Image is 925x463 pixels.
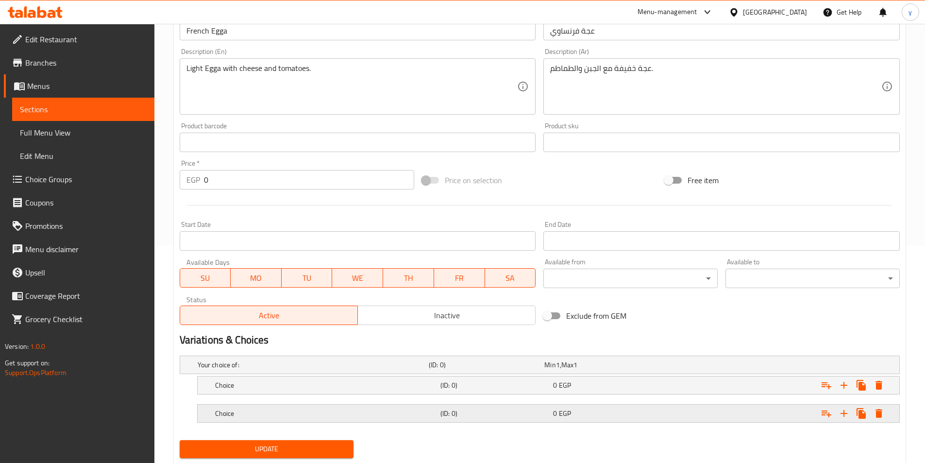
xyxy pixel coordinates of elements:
span: Version: [5,340,29,353]
span: SA [489,271,532,285]
span: y [908,7,912,17]
a: Menus [4,74,154,98]
a: Coupons [4,191,154,214]
span: Menus [27,80,147,92]
button: FR [434,268,485,288]
button: SU [180,268,231,288]
span: Update [187,443,346,455]
div: [GEOGRAPHIC_DATA] [743,7,807,17]
div: Expand [198,405,899,422]
button: Clone new choice [853,377,870,394]
a: Sections [12,98,154,121]
span: WE [336,271,379,285]
h2: Variations & Choices [180,333,900,347]
h5: Choice [215,409,437,418]
button: TU [282,268,333,288]
div: , [544,360,656,370]
span: 1 [573,359,577,371]
button: Add new choice [835,377,853,394]
h5: Your choice of: [198,360,425,370]
h5: Choice [215,380,437,390]
a: Coverage Report [4,284,154,308]
span: Min [544,359,555,371]
button: Active [180,306,358,325]
input: Please enter price [204,170,415,189]
span: Get support on: [5,357,50,369]
span: Exclude from GEM [566,310,626,322]
span: EGP [559,379,571,392]
button: Delete Choice [870,405,888,422]
span: Edit Menu [20,150,147,162]
a: Edit Menu [12,144,154,168]
a: Grocery Checklist [4,308,154,331]
span: 1 [556,359,560,371]
a: Upsell [4,261,154,284]
span: 0 [553,407,557,420]
a: Edit Restaurant [4,28,154,51]
span: Inactive [362,309,532,323]
span: Active [184,309,354,323]
span: EGP [559,407,571,420]
div: Expand [198,377,899,394]
a: Support.OpsPlatform [5,366,67,379]
input: Please enter product sku [543,133,900,152]
button: Update [180,440,354,458]
span: 0 [553,379,557,392]
span: Promotions [25,220,147,232]
a: Promotions [4,214,154,238]
span: Edit Restaurant [25,34,147,45]
span: Coverage Report [25,290,147,302]
a: Full Menu View [12,121,154,144]
div: ​ [725,269,900,288]
textarea: Light Egga with cheese and tomatoes. [186,64,518,110]
span: FR [438,271,481,285]
span: Free item [688,174,719,186]
input: Enter name En [180,21,536,40]
span: Max [561,359,573,371]
span: Branches [25,57,147,69]
button: SA [485,268,536,288]
input: Please enter product barcode [180,133,536,152]
span: Choice Groups [25,173,147,185]
button: Delete Choice [870,377,888,394]
textarea: عجة خفيفة مع الجبن والطماطم. [550,64,881,110]
input: Enter name Ar [543,21,900,40]
button: Add new choice [835,405,853,422]
a: Menu disclaimer [4,238,154,261]
div: Menu-management [638,6,697,18]
h5: (ID: 0) [429,360,540,370]
span: Upsell [25,267,147,278]
button: Clone new choice [853,405,870,422]
h5: (ID: 0) [440,409,549,418]
button: WE [332,268,383,288]
h5: (ID: 0) [440,380,549,390]
button: TH [383,268,434,288]
span: Menu disclaimer [25,243,147,255]
div: ​ [543,269,718,288]
a: Branches [4,51,154,74]
span: TH [387,271,430,285]
span: Sections [20,103,147,115]
button: MO [231,268,282,288]
a: Choice Groups [4,168,154,191]
span: MO [235,271,278,285]
span: Price on selection [445,174,502,186]
button: Add choice group [818,377,835,394]
p: EGP [186,174,200,186]
div: Expand [180,356,899,374]
span: Grocery Checklist [25,313,147,325]
button: Inactive [357,306,536,325]
span: 1.0.0 [30,340,45,353]
span: SU [184,271,227,285]
span: TU [286,271,329,285]
span: Coupons [25,197,147,208]
span: Full Menu View [20,127,147,138]
button: Add choice group [818,405,835,422]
